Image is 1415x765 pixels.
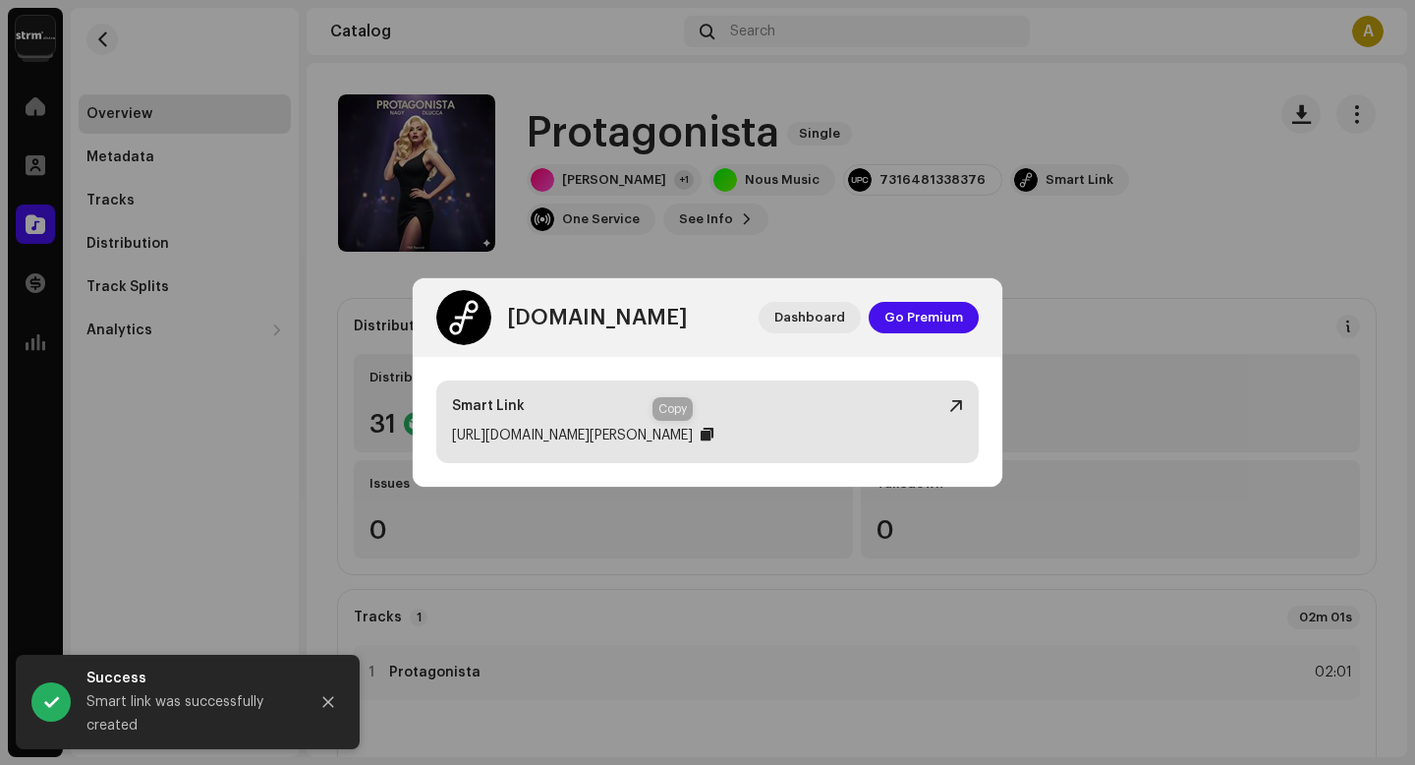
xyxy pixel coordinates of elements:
button: Close [309,682,348,722]
span: Go Premium [884,298,963,337]
div: Success [86,667,293,690]
div: Smart link was successfully created [86,690,293,737]
button: Go Premium [869,302,979,333]
div: [DOMAIN_NAME] [507,306,687,329]
span: Dashboard [774,298,845,337]
button: Dashboard [759,302,861,333]
div: [URL][DOMAIN_NAME][PERSON_NAME] [452,424,693,447]
div: Smart Link [452,396,525,416]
